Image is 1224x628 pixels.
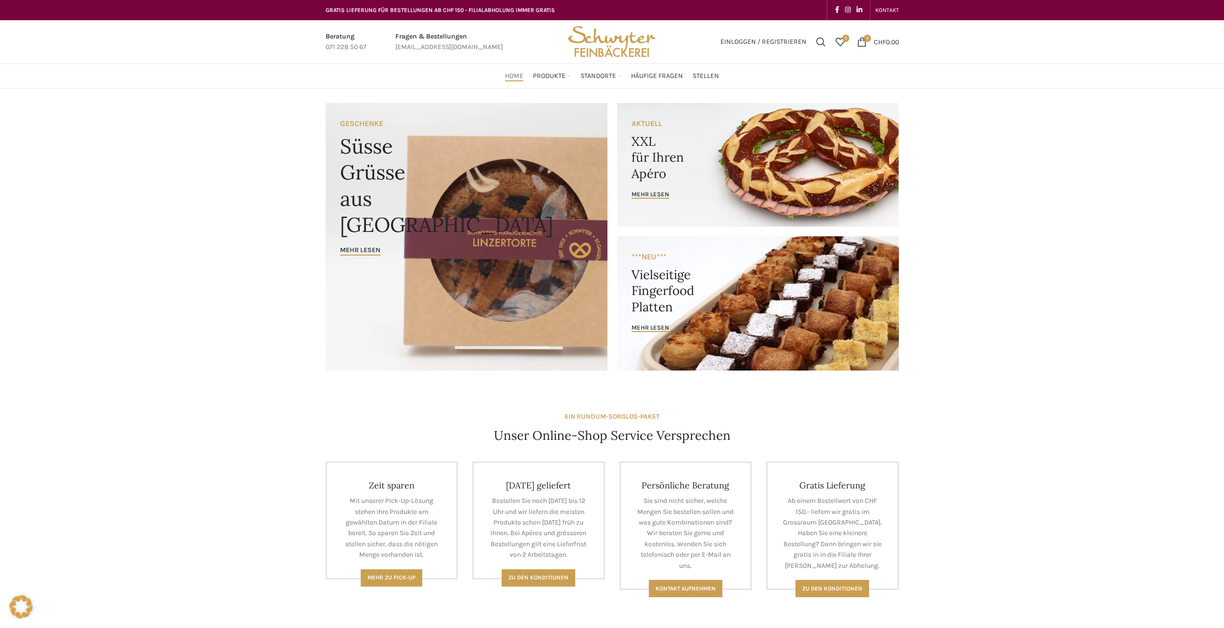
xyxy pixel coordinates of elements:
a: Instagram social link [842,3,854,17]
a: Zu den Konditionen [502,569,575,587]
a: Einloggen / Registrieren [716,32,811,51]
a: 0 CHF0.00 [852,32,904,51]
a: Häufige Fragen [631,66,683,86]
div: Meine Wunschliste [831,32,850,51]
span: Häufige Fragen [631,72,683,81]
h4: Zeit sparen [341,480,442,491]
div: Main navigation [321,66,904,86]
span: Zu den konditionen [802,585,862,592]
h4: Unser Online-Shop Service Versprechen [494,427,731,444]
span: Zu den Konditionen [508,574,568,581]
p: Bestellen Sie noch [DATE] bis 12 Uhr und wir liefern die meisten Produkte schon [DATE] früh zu Ih... [488,496,589,560]
a: Suchen [811,32,831,51]
a: Site logo [565,37,659,45]
p: Sie sind nicht sicher, welche Mengen Sie bestellen sollen und was gute Kombinationen sind? Wir be... [635,496,736,571]
span: Standorte [580,72,616,81]
span: Kontakt aufnehmen [656,585,716,592]
span: Home [505,72,523,81]
span: Stellen [693,72,719,81]
span: KONTAKT [875,7,899,13]
a: Produkte [533,66,571,86]
a: Infobox link [395,31,503,53]
div: Secondary navigation [871,0,904,20]
a: Standorte [580,66,621,86]
a: 0 [831,32,850,51]
a: Facebook social link [832,3,842,17]
a: Linkedin social link [854,3,865,17]
a: KONTAKT [875,0,899,20]
bdi: 0.00 [874,38,899,46]
strong: EIN RUNDUM-SORGLOS-PAKET [565,412,659,421]
span: GRATIS LIEFERUNG FÜR BESTELLUNGEN AB CHF 150 - FILIALABHOLUNG IMMER GRATIS [326,7,555,13]
h4: [DATE] geliefert [488,480,589,491]
a: Banner link [617,103,899,227]
span: Einloggen / Registrieren [720,38,807,45]
h4: Gratis Lieferung [782,480,883,491]
a: Banner link [326,103,607,371]
a: Banner link [617,236,899,371]
img: Bäckerei Schwyter [565,20,659,64]
h4: Persönliche Beratung [635,480,736,491]
a: Infobox link [326,31,366,53]
a: Zu den konditionen [795,580,869,597]
a: Kontakt aufnehmen [649,580,722,597]
span: 0 [864,35,871,42]
p: Mit unserer Pick-Up-Lösung stehen Ihre Produkte am gewählten Datum in der Filiale bereit. So spar... [341,496,442,560]
span: CHF [874,38,886,46]
a: Stellen [693,66,719,86]
span: Mehr zu Pick-Up [367,574,416,581]
p: Ab einem Bestellwert von CHF 150.- liefern wir gratis im Grossraum [GEOGRAPHIC_DATA]. Haben Sie e... [782,496,883,571]
span: 0 [842,35,849,42]
span: Produkte [533,72,566,81]
a: Mehr zu Pick-Up [361,569,422,587]
a: Home [505,66,523,86]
